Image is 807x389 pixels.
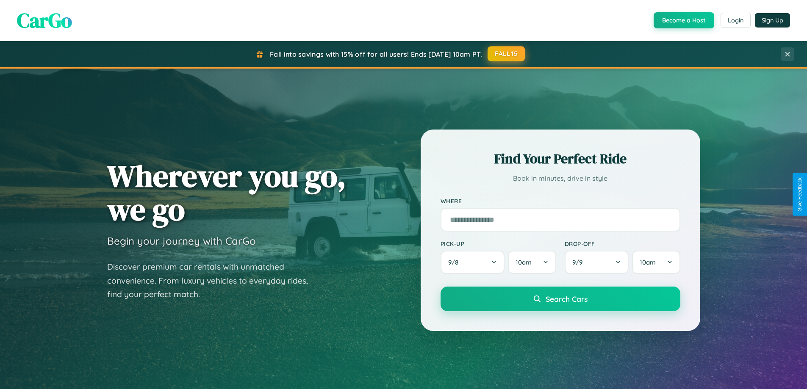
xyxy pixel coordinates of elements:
[441,251,505,274] button: 9/8
[441,149,680,168] h2: Find Your Perfect Ride
[654,12,714,28] button: Become a Host
[107,159,346,226] h1: Wherever you go, we go
[640,258,656,266] span: 10am
[546,294,588,303] span: Search Cars
[565,240,680,247] label: Drop-off
[508,251,556,274] button: 10am
[441,240,556,247] label: Pick-up
[107,260,319,301] p: Discover premium car rentals with unmatched convenience. From luxury vehicles to everyday rides, ...
[448,258,463,266] span: 9 / 8
[516,258,532,266] span: 10am
[565,251,629,274] button: 9/9
[107,235,256,247] h3: Begin your journey with CarGo
[721,13,751,28] button: Login
[632,251,680,274] button: 10am
[270,50,482,58] span: Fall into savings with 15% off for all users! Ends [DATE] 10am PT.
[572,258,587,266] span: 9 / 9
[797,177,803,212] div: Give Feedback
[441,172,680,185] p: Book in minutes, drive in style
[441,287,680,311] button: Search Cars
[441,197,680,204] label: Where
[755,13,790,28] button: Sign Up
[17,6,72,34] span: CarGo
[488,46,525,61] button: FALL15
